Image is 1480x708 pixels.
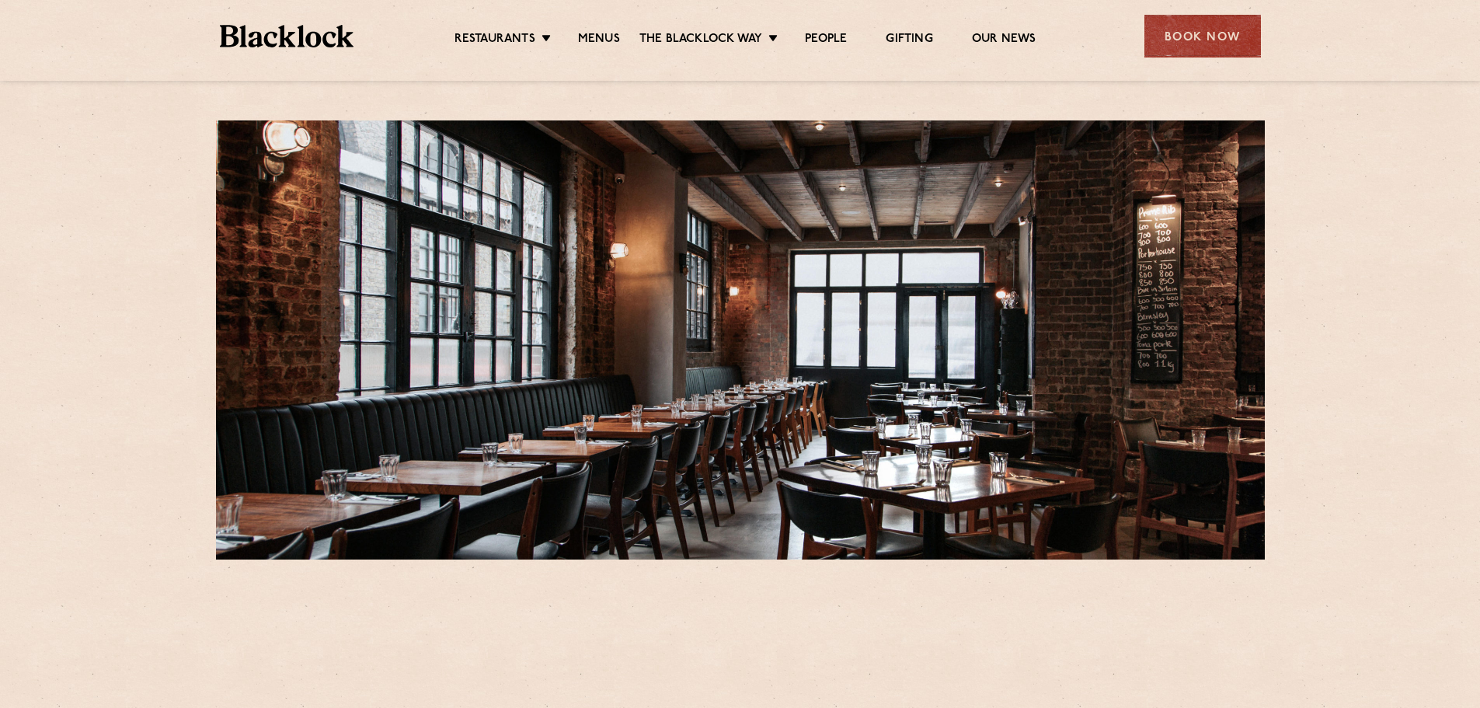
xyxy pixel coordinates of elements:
a: Gifting [886,32,932,49]
a: Menus [578,32,620,49]
a: The Blacklock Way [639,32,762,49]
a: Our News [972,32,1036,49]
a: Restaurants [454,32,535,49]
a: People [805,32,847,49]
img: BL_Textured_Logo-footer-cropped.svg [220,25,354,47]
div: Book Now [1144,15,1261,58]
